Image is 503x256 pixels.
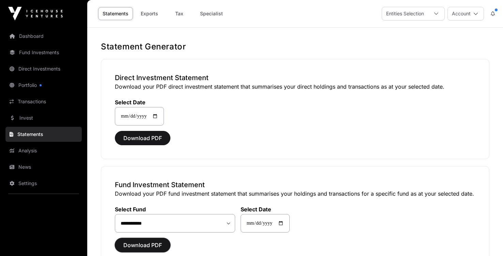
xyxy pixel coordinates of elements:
iframe: Chat Widget [469,223,503,256]
button: Account [447,7,484,20]
div: Entities Selection [382,7,428,20]
h3: Fund Investment Statement [115,180,475,190]
label: Select Date [115,99,164,106]
a: News [5,160,82,175]
a: Analysis [5,143,82,158]
span: Download PDF [123,241,162,249]
p: Download your PDF direct investment statement that summarises your direct holdings and transactio... [115,82,475,91]
a: Specialist [196,7,227,20]
label: Select Date [241,206,290,213]
p: Download your PDF fund investment statement that summarises your holdings and transactions for a ... [115,190,475,198]
a: Dashboard [5,29,82,44]
a: Exports [136,7,163,20]
button: Download PDF [115,238,170,252]
span: Download PDF [123,134,162,142]
img: Icehouse Ventures Logo [8,7,63,20]
a: Settings [5,176,82,191]
h3: Direct Investment Statement [115,73,475,82]
a: Invest [5,110,82,125]
a: Direct Investments [5,61,82,76]
h1: Statement Generator [101,41,489,52]
a: Download PDF [115,245,170,252]
a: Statements [98,7,133,20]
button: Download PDF [115,131,170,145]
a: Download PDF [115,138,170,145]
a: Transactions [5,94,82,109]
a: Portfolio [5,78,82,93]
label: Select Fund [115,206,235,213]
a: Tax [166,7,193,20]
a: Fund Investments [5,45,82,60]
a: Statements [5,127,82,142]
